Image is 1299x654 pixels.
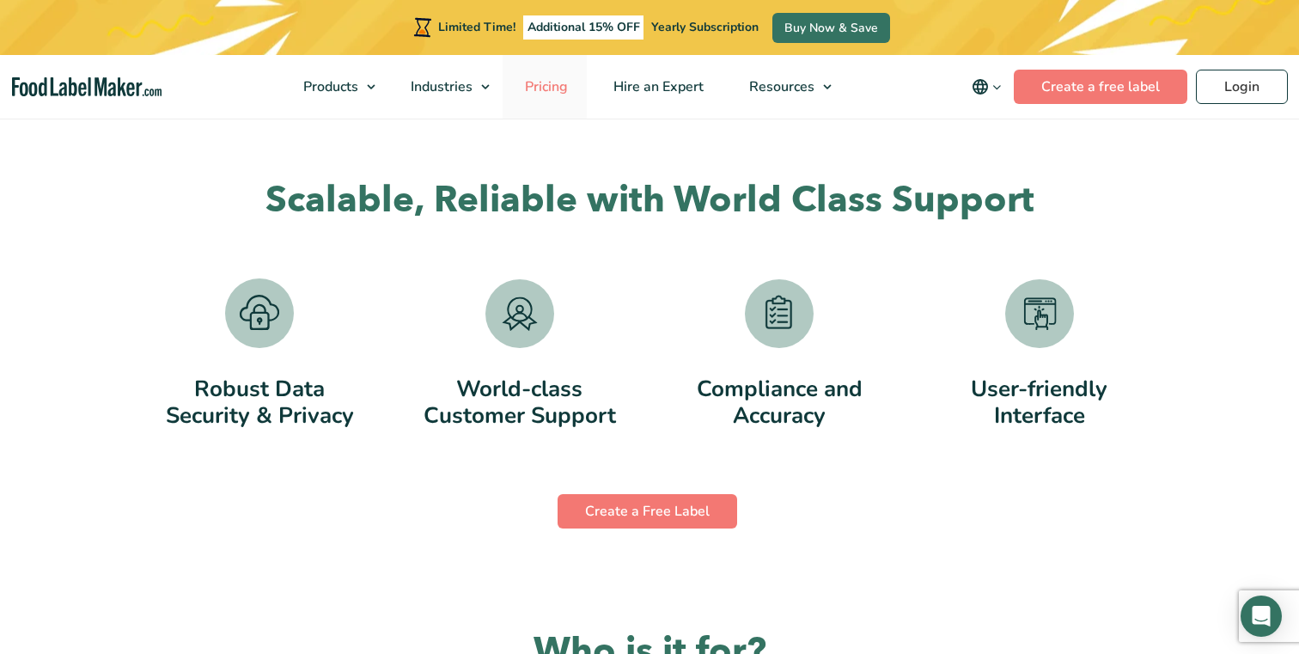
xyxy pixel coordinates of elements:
[523,15,644,40] span: Additional 15% OFF
[772,13,890,43] a: Buy Now & Save
[657,376,901,429] p: Compliance and Accuracy
[918,376,1162,429] p: User-friendly Interface
[503,55,587,119] a: Pricing
[406,77,474,96] span: Industries
[1014,70,1187,104] a: Create a free label
[520,77,570,96] span: Pricing
[438,19,515,35] span: Limited Time!
[1241,596,1282,637] div: Open Intercom Messenger
[591,55,723,119] a: Hire an Expert
[398,376,642,429] p: World-class Customer Support
[298,77,360,96] span: Products
[281,55,384,119] a: Products
[388,55,498,119] a: Industries
[1196,70,1288,104] a: Login
[137,376,381,429] p: Robust Data Security & Privacy
[558,494,737,529] a: Create a Free Label
[130,177,1169,224] h2: Scalable, Reliable with World Class Support
[651,19,759,35] span: Yearly Subscription
[608,77,705,96] span: Hire an Expert
[744,77,816,96] span: Resources
[727,55,840,119] a: Resources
